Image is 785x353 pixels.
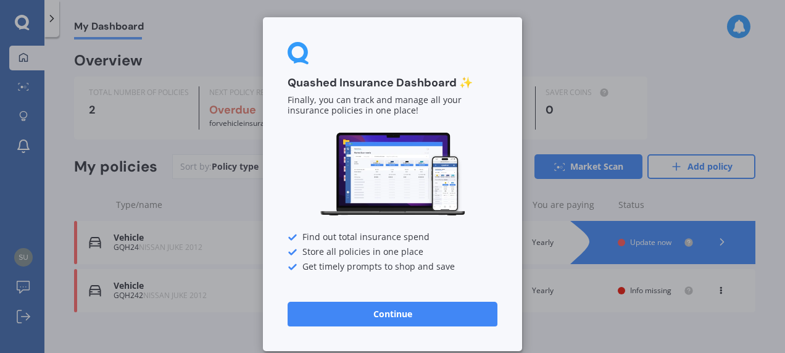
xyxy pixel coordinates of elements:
div: Store all policies in one place [288,247,497,257]
div: Get timely prompts to shop and save [288,262,497,272]
p: Finally, you can track and manage all your insurance policies in one place! [288,95,497,116]
button: Continue [288,302,497,326]
img: Dashboard [318,131,467,218]
h3: Quashed Insurance Dashboard ✨ [288,76,497,90]
div: Find out total insurance spend [288,233,497,243]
